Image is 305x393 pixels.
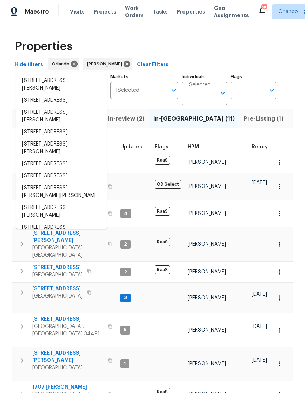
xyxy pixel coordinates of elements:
span: Geo Assignments [214,4,249,19]
div: [PERSON_NAME] [83,58,132,70]
span: [DATE] [252,292,267,297]
span: Orlando [278,8,298,15]
span: Maestro [25,8,49,15]
span: Visits [70,8,85,15]
span: [PERSON_NAME] [188,328,226,333]
span: [DATE] [252,324,267,329]
button: Open [218,88,228,98]
span: Flags [155,144,169,150]
label: Flags [231,75,276,79]
span: OD Select [155,180,181,189]
span: [PERSON_NAME] [188,361,226,366]
li: [STREET_ADDRESS] [16,158,107,170]
span: [GEOGRAPHIC_DATA] [32,364,103,371]
button: Open [267,85,277,95]
label: Markets [110,75,178,79]
span: Work Orders [125,4,144,19]
li: [STREET_ADDRESS] [16,222,107,234]
span: 4 [121,211,130,217]
span: RaaS [155,156,170,165]
button: Hide filters [12,58,46,72]
span: 2 [121,241,130,247]
span: [PERSON_NAME] [188,295,226,301]
button: Open [169,85,179,95]
span: [PERSON_NAME] [188,184,226,189]
span: Properties [15,43,72,50]
span: 2 [121,269,130,275]
span: 1 Selected [187,82,211,88]
span: RaaS [155,238,170,246]
label: Individuals [182,75,227,79]
span: [DATE] [252,358,267,363]
span: [PERSON_NAME] [87,60,125,68]
li: [STREET_ADDRESS][PERSON_NAME] [16,138,107,158]
span: [STREET_ADDRESS] [32,264,83,271]
span: 5 [121,327,129,333]
span: [GEOGRAPHIC_DATA] [32,271,83,279]
div: Orlando [48,58,79,70]
span: 1707 [PERSON_NAME] [32,383,103,391]
span: In-review (2) [108,114,144,124]
div: 25 [261,4,267,12]
span: [PERSON_NAME] [188,211,226,216]
span: RaaS [155,207,170,216]
span: [GEOGRAPHIC_DATA], [GEOGRAPHIC_DATA] 34491 [32,323,103,337]
span: Ready [252,144,268,150]
span: In-[GEOGRAPHIC_DATA] (11) [153,114,235,124]
span: Orlando [52,60,72,68]
div: Earliest renovation start date (first business day after COE or Checkout) [252,144,274,150]
li: [STREET_ADDRESS][PERSON_NAME] [16,75,107,94]
span: [STREET_ADDRESS][PERSON_NAME] [32,230,103,244]
li: [STREET_ADDRESS] [16,94,107,106]
span: [DATE] [252,180,267,185]
button: Close [97,85,108,95]
span: 1 Selected [116,87,139,94]
span: Properties [177,8,205,15]
button: Clear Filters [134,58,172,72]
span: 3 [121,295,130,301]
span: HPM [188,144,199,150]
span: Projects [94,8,116,15]
span: [GEOGRAPHIC_DATA], [GEOGRAPHIC_DATA] [32,244,103,259]
li: [STREET_ADDRESS][PERSON_NAME] [16,202,107,222]
span: [STREET_ADDRESS] [32,285,83,292]
span: [GEOGRAPHIC_DATA] [32,292,83,300]
span: Tasks [152,9,168,14]
span: Clear Filters [137,60,169,69]
span: Hide filters [15,60,43,69]
li: [STREET_ADDRESS] [16,126,107,138]
span: Pre-Listing (1) [244,114,283,124]
span: Updates [120,144,142,150]
li: [STREET_ADDRESS][PERSON_NAME] [16,106,107,126]
span: RaaS [155,265,170,274]
li: [STREET_ADDRESS][PERSON_NAME][PERSON_NAME] [16,182,107,202]
li: [STREET_ADDRESS] [16,170,107,182]
span: [PERSON_NAME] [188,269,226,275]
span: 1 [121,361,129,367]
span: [PERSON_NAME] [188,242,226,247]
span: [PERSON_NAME] [188,160,226,165]
span: [STREET_ADDRESS] [32,315,103,323]
span: [STREET_ADDRESS][PERSON_NAME] [32,349,103,364]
